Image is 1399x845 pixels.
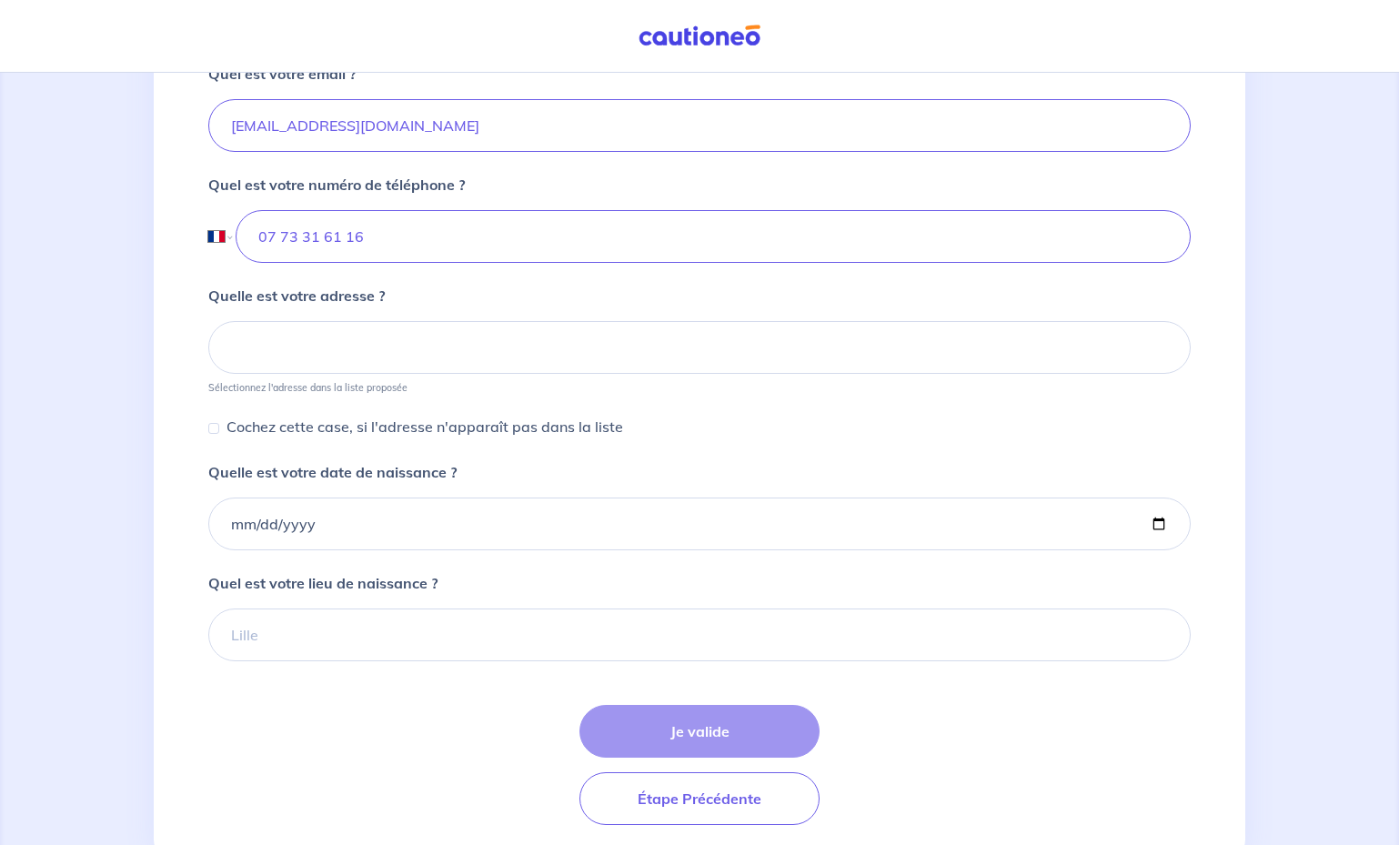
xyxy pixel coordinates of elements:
[226,416,623,438] p: Cochez cette case, si l'adresse n'apparaît pas dans la liste
[208,63,356,85] p: Quel est votre email ?
[208,609,1191,661] input: Lille
[579,772,820,825] button: Étape Précédente
[208,572,438,594] p: Quel est votre lieu de naissance ?
[208,285,385,307] p: Quelle est votre adresse ?
[208,381,408,394] p: Sélectionnez l'adresse dans la liste proposée
[631,25,768,47] img: Cautioneo
[236,210,1191,263] input: 06 90 67 45 34
[208,99,1191,152] input: duteuil@gmail.com
[208,498,1191,550] input: birthdate.placeholder
[208,461,457,483] p: Quelle est votre date de naissance ?
[208,174,465,196] p: Quel est votre numéro de téléphone ?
